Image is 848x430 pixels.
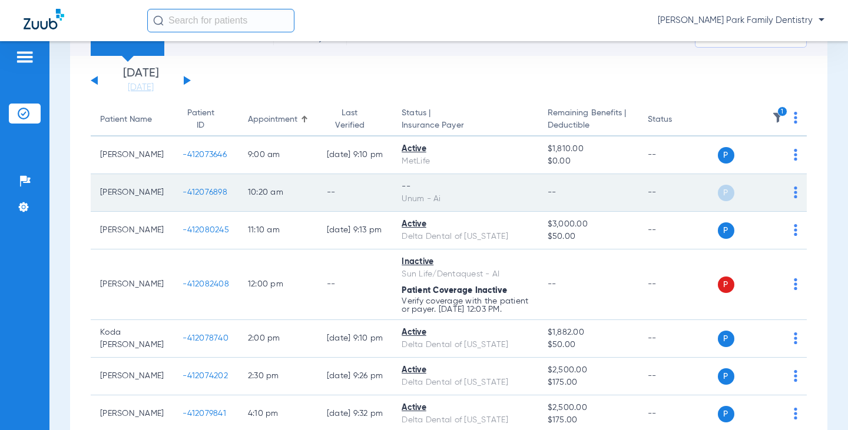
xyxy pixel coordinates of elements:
span: [PERSON_NAME] Park Family Dentistry [658,15,824,26]
input: Search for patients [147,9,294,32]
div: MetLife [402,155,528,168]
th: Remaining Benefits | [538,104,638,136]
i: 1 [777,106,788,117]
td: -- [638,358,718,395]
td: 11:10 AM [238,212,317,249]
div: Appointment [248,114,297,126]
div: Last Verified [327,107,373,132]
td: 2:30 PM [238,358,317,395]
td: Koda [PERSON_NAME] [91,320,173,358]
div: Patient ID [183,107,218,132]
div: Active [402,326,528,339]
img: Search Icon [153,15,164,26]
td: 9:00 AM [238,136,317,174]
div: Patient ID [183,107,229,132]
div: Active [402,218,528,231]
div: Active [402,364,528,376]
td: [DATE] 9:13 PM [317,212,393,249]
div: Delta Dental of [US_STATE] [402,231,528,243]
li: [DATE] [105,68,176,94]
span: $3,000.00 [548,218,629,231]
a: [DATE] [105,82,176,94]
span: Patient Coverage Inactive [402,286,507,295]
span: -412076898 [183,188,227,196]
span: -412073646 [183,151,227,159]
span: -412082408 [183,280,229,288]
th: Status | [392,104,538,136]
span: -412074202 [183,372,228,380]
span: $50.00 [548,339,629,351]
th: Status [638,104,718,136]
td: [DATE] 9:26 PM [317,358,393,395]
td: -- [317,249,393,320]
span: $2,500.00 [548,402,629,414]
div: Sun Life/Dentaquest - AI [402,268,528,281]
span: -- [548,280,556,288]
div: Delta Dental of [US_STATE] [402,376,528,389]
img: group-dot-blue.svg [794,149,797,161]
div: Appointment [248,114,308,126]
td: [PERSON_NAME] [91,358,173,395]
td: -- [638,212,718,249]
img: Zuub Logo [24,9,64,29]
td: -- [638,174,718,212]
img: group-dot-blue.svg [794,370,797,382]
img: hamburger-icon [15,50,34,64]
span: $1,810.00 [548,143,629,155]
div: Delta Dental of [US_STATE] [402,339,528,351]
td: -- [638,136,718,174]
span: $1,882.00 [548,326,629,339]
span: P [718,222,734,239]
p: Verify coverage with the patient or payer. [DATE] 12:03 PM. [402,297,528,314]
span: -- [548,188,556,196]
img: group-dot-blue.svg [794,332,797,344]
img: group-dot-blue.svg [794,112,797,124]
span: -412080245 [183,226,229,234]
td: -- [638,249,718,320]
td: [DATE] 9:10 PM [317,136,393,174]
span: Deductible [548,119,629,132]
td: [DATE] 9:10 PM [317,320,393,358]
span: P [718,147,734,164]
td: [PERSON_NAME] [91,212,173,249]
span: $0.00 [548,155,629,168]
td: [PERSON_NAME] [91,174,173,212]
div: Delta Dental of [US_STATE] [402,414,528,426]
span: P [718,368,734,385]
span: P [718,406,734,422]
span: -412079841 [183,409,226,418]
div: Patient Name [100,114,164,126]
span: -412078740 [183,334,228,342]
span: P [718,276,734,293]
div: Active [402,402,528,414]
span: P [718,331,734,347]
div: Last Verified [327,107,383,132]
img: group-dot-blue.svg [794,408,797,419]
td: 10:20 AM [238,174,317,212]
span: P [718,185,734,201]
td: -- [638,320,718,358]
td: 12:00 PM [238,249,317,320]
div: Active [402,143,528,155]
div: Inactive [402,256,528,268]
td: [PERSON_NAME] [91,249,173,320]
div: Unum - Ai [402,193,528,205]
img: filter.svg [772,112,784,124]
img: group-dot-blue.svg [794,278,797,290]
img: group-dot-blue.svg [794,186,797,198]
div: Patient Name [100,114,152,126]
span: $175.00 [548,414,629,426]
div: -- [402,181,528,193]
td: [PERSON_NAME] [91,136,173,174]
td: 2:00 PM [238,320,317,358]
td: -- [317,174,393,212]
span: $2,500.00 [548,364,629,376]
span: Insurance Payer [402,119,528,132]
span: $50.00 [548,231,629,243]
span: $175.00 [548,376,629,389]
img: group-dot-blue.svg [794,224,797,236]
